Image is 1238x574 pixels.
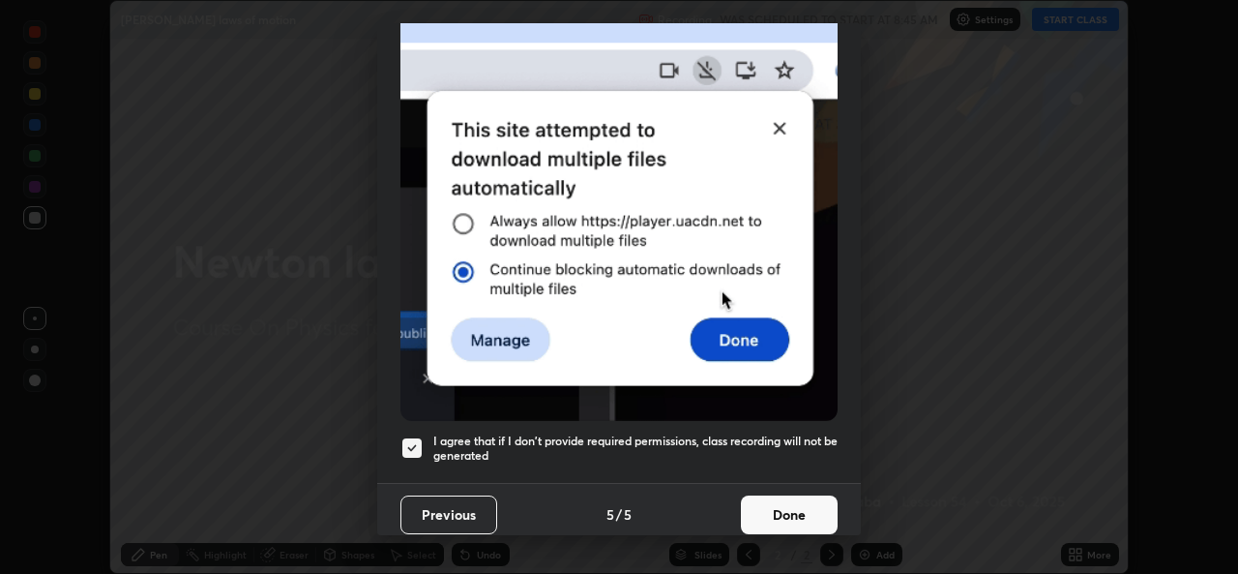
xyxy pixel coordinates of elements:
[741,496,838,534] button: Done
[433,434,838,464] h5: I agree that if I don't provide required permissions, class recording will not be generated
[624,504,632,525] h4: 5
[400,496,497,534] button: Previous
[616,504,622,525] h4: /
[606,504,614,525] h4: 5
